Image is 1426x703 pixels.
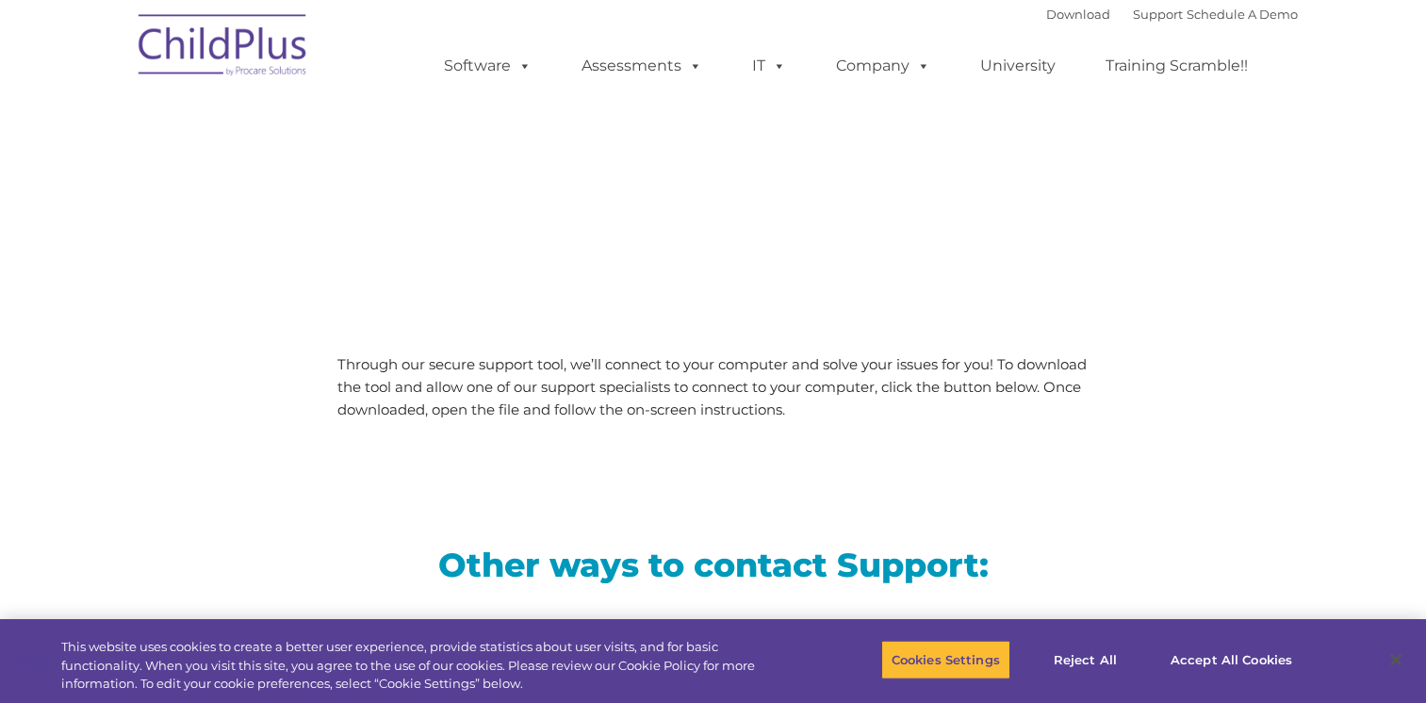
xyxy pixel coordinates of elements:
a: Support [1133,7,1183,22]
div: This website uses cookies to create a better user experience, provide statistics about user visit... [61,638,784,694]
button: Reject All [1026,640,1144,679]
a: Schedule A Demo [1187,7,1298,22]
button: Close [1375,639,1417,680]
font: | [1046,7,1298,22]
p: Through our secure support tool, we’ll connect to your computer and solve your issues for you! To... [337,353,1089,421]
a: IT [733,47,805,85]
button: Accept All Cookies [1160,640,1303,679]
a: Training Scramble!! [1087,47,1267,85]
span: LiveSupport with SplashTop [143,136,848,193]
a: Assessments [563,47,721,85]
a: Download [1046,7,1110,22]
a: Company [817,47,949,85]
a: University [961,47,1074,85]
h2: Other ways to contact Support: [143,544,1284,586]
img: ChildPlus by Procare Solutions [129,1,318,95]
a: Software [425,47,550,85]
button: Cookies Settings [881,640,1010,679]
